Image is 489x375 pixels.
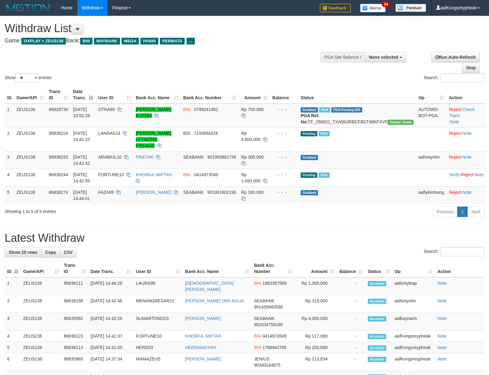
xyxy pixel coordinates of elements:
input: Search: [440,73,484,83]
a: Previous [433,207,457,217]
span: 86828730 [49,107,68,112]
span: Copy 1788942765 to clipboard [262,345,286,350]
span: Copy 0414973549 to clipboard [194,172,218,177]
a: CSV [60,247,77,258]
span: SEABANK [183,190,204,195]
div: Showing 1 to 5 of 5 entries [5,206,199,215]
td: [DATE] 14:42:46 [88,295,134,313]
td: SUMARTONO23 [133,313,182,330]
a: [PERSON_NAME] [136,190,171,195]
span: Accepted [368,334,386,339]
span: Accepted [368,299,386,304]
span: Accepted [368,345,386,351]
span: PGA Pending [331,107,362,113]
span: BNI [254,281,261,286]
td: LAURA99 [133,277,182,295]
span: Rp 4.800.000 [241,131,260,142]
a: Note [462,190,472,195]
span: JENIUS [254,356,269,361]
span: Copy 901534758180 to clipboard [254,322,283,327]
td: ZEUS138 [14,104,46,128]
span: PERMATA [160,38,185,45]
a: Note [437,316,447,321]
span: [DATE] 14:44:01 [73,190,90,201]
td: · · [446,104,486,128]
td: [DATE] 14:41:37 [88,330,134,342]
td: [DATE] 14:37:34 [88,353,134,371]
a: Note [437,356,447,361]
span: Marked by aafsreyleap [319,107,330,113]
th: Op: activate to sort column ascending [416,86,447,104]
th: Date Trans.: activate to sort column ascending [88,260,134,277]
th: Op: activate to sort column ascending [392,260,435,277]
td: ZEUS138 [14,127,46,151]
th: Status [298,86,416,104]
td: 6 [5,353,21,371]
span: Vendor URL: https://trx31.1velocity.biz [388,120,414,125]
span: Rp 300.000 [241,155,264,160]
td: 86836198 [61,295,88,313]
th: Bank Acc. Number: activate to sort column ascending [181,86,238,104]
th: ID [5,86,14,104]
a: Note [462,155,472,160]
th: Game/API: activate to sort column ascending [14,86,46,104]
img: Button%20Memo.svg [360,4,386,12]
span: BNI [254,345,261,350]
a: Note [437,281,447,286]
td: FORTUNE10 [133,330,182,342]
label: Show entries [5,73,52,83]
a: Next [467,207,484,217]
td: 2 [5,295,21,313]
a: Verify [449,172,460,177]
div: - - - [272,189,296,195]
span: Copy 0414973549 to clipboard [262,334,286,339]
span: BNI [80,38,92,45]
td: 1 [5,104,14,128]
a: 1 [457,207,468,217]
a: Note [437,345,447,350]
label: Search: [424,247,484,256]
td: MAMAZEUS [133,353,182,371]
td: aaflykimhong [416,186,447,204]
td: ZEUS138 [21,313,61,330]
span: Show 25 rows [9,250,37,255]
th: User ID: activate to sort column ascending [133,260,182,277]
a: Reject [449,190,461,195]
span: Copy 1683357569 to clipboard [262,281,286,286]
td: Rp 1,300,000 [294,277,337,295]
b: PGA Ref. No: [301,113,319,124]
td: 3 [5,151,14,169]
td: ZEUS138 [21,295,61,313]
td: Rp 4,000,000 [294,313,337,330]
span: OTKA99 [98,107,115,112]
th: Amount: activate to sort column ascending [239,86,270,104]
td: aafsreynim [416,151,447,169]
span: Pending [301,173,317,178]
span: ARABIUL10 [98,155,121,160]
a: Note [437,334,447,339]
td: Rp 117,000 [294,330,337,342]
td: MENANGBESAR22 [133,295,182,313]
td: · [446,186,486,204]
span: CSV [64,250,73,255]
span: [DATE] 14:42:55 [73,172,90,183]
th: Date Trans.: activate to sort column descending [71,86,96,104]
span: Grabbed [301,107,318,113]
span: Accepted [368,316,386,322]
span: BNI [183,107,190,112]
span: Copy 90340164875 to clipboard [254,363,281,368]
td: aafKongsreypheak [392,330,435,342]
td: 86836123 [61,330,88,342]
td: ZEUS138 [14,151,46,169]
th: Game/API: activate to sort column ascending [21,260,61,277]
td: Rp 213,834 [294,353,337,371]
div: - - - [272,172,296,178]
th: ID: activate to sort column descending [5,260,21,277]
span: BNI [254,334,261,339]
button: None selected [365,52,406,62]
a: [PERSON_NAME] [185,316,221,321]
a: Reject [449,155,461,160]
span: 86836233 [49,155,68,160]
img: MOTION_logo.png [5,3,52,12]
td: ZEUS138 [14,169,46,186]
